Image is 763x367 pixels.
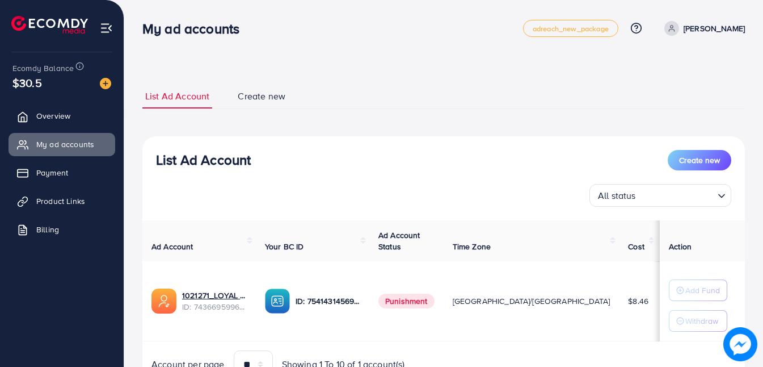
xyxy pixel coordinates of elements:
[533,25,609,32] span: adreach_new_package
[36,139,94,150] span: My ad accounts
[36,167,68,178] span: Payment
[523,20,618,37] a: adreach_new_package
[151,241,193,252] span: Ad Account
[628,241,644,252] span: Cost
[9,133,115,156] a: My ad accounts
[238,90,285,103] span: Create new
[36,224,59,235] span: Billing
[9,161,115,184] a: Payment
[679,155,720,166] span: Create new
[453,295,610,307] span: [GEOGRAPHIC_DATA]/[GEOGRAPHIC_DATA]
[669,280,727,301] button: Add Fund
[12,74,42,91] span: $30.5
[265,241,304,252] span: Your BC ID
[628,295,648,307] span: $8.46
[685,283,720,297] p: Add Fund
[453,241,491,252] span: Time Zone
[182,301,247,312] span: ID: 7436695996316614657
[639,185,713,204] input: Search for option
[151,289,176,314] img: ic-ads-acc.e4c84228.svg
[596,187,638,204] span: All status
[685,314,718,328] p: Withdraw
[100,78,111,89] img: image
[156,152,251,168] h3: List Ad Account
[9,105,115,127] a: Overview
[11,16,88,34] img: logo
[378,230,420,252] span: Ad Account Status
[145,90,209,103] span: List Ad Account
[182,290,247,301] a: 1021271_LOYAL FIVE AD ACC_1731490730720
[589,184,731,207] div: Search for option
[182,290,247,313] div: <span class='underline'>1021271_LOYAL FIVE AD ACC_1731490730720</span></br>7436695996316614657
[9,218,115,241] a: Billing
[668,150,731,170] button: Create new
[12,62,74,74] span: Ecomdy Balance
[669,241,692,252] span: Action
[100,22,113,35] img: menu
[36,110,70,122] span: Overview
[142,20,248,37] h3: My ad accounts
[9,190,115,212] a: Product Links
[378,294,435,308] span: Punishment
[660,21,745,36] a: [PERSON_NAME]
[265,289,290,314] img: ic-ba-acc.ded83a64.svg
[669,310,727,332] button: Withdraw
[723,327,757,361] img: image
[36,195,85,207] span: Product Links
[296,294,360,308] p: ID: 7541431456900759569
[684,22,745,35] p: [PERSON_NAME]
